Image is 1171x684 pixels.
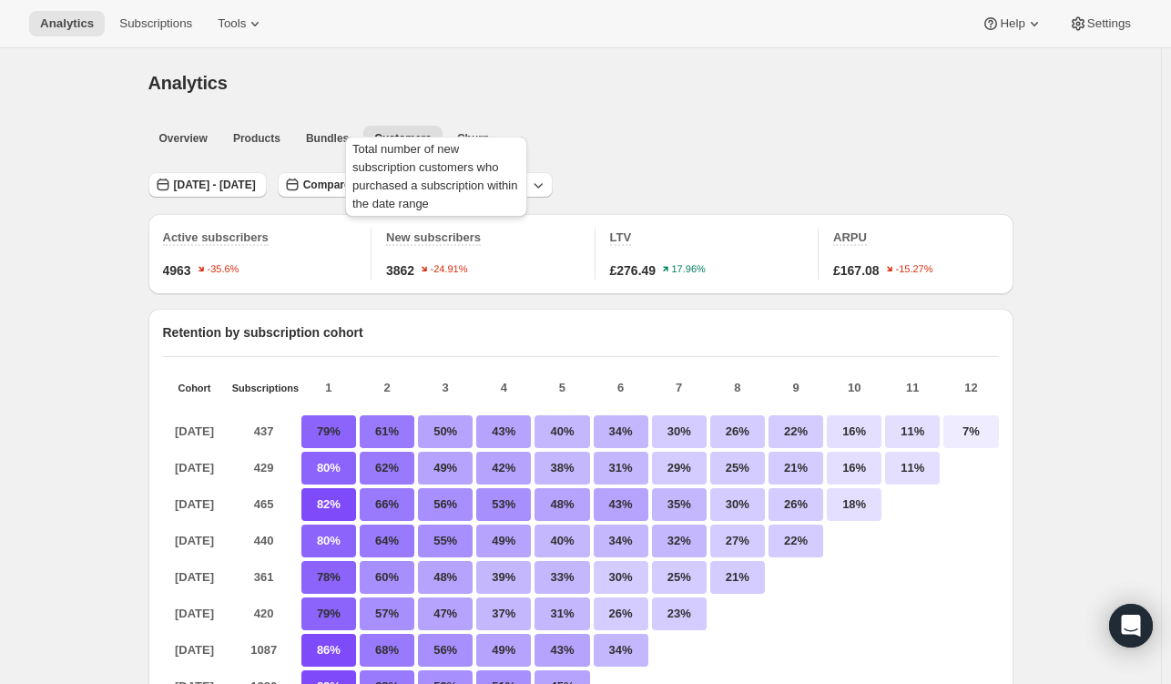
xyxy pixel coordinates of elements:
span: Settings [1087,16,1131,31]
p: 429 [232,452,296,485]
p: 7% [943,415,998,448]
p: 49% [476,634,531,667]
p: 42% [476,452,531,485]
p: 31% [535,597,589,630]
p: 61% [360,415,414,448]
button: Subscriptions [108,11,203,36]
p: 48% [418,561,473,594]
button: Settings [1058,11,1142,36]
span: LTV [610,230,632,244]
p: 16% [827,415,881,448]
p: 80% [301,525,356,557]
p: 32% [652,525,707,557]
span: Compare to: [DATE] - [DATE] [303,178,453,192]
p: 23% [652,597,707,630]
span: Tools [218,16,246,31]
span: Analytics [148,73,228,93]
text: 17.96% [672,264,707,275]
button: Tools [207,11,275,36]
p: 11% [885,415,940,448]
p: 50% [418,415,473,448]
p: 30% [710,488,765,521]
p: 18% [827,488,881,521]
p: [DATE] [163,597,227,630]
p: 361 [232,561,296,594]
span: Bundles [306,131,349,146]
text: -35.6% [207,264,239,275]
p: 56% [418,634,473,667]
p: 7 [652,379,707,397]
p: 27% [710,525,765,557]
button: [DATE] - [DATE] [148,172,267,198]
p: 30% [594,561,648,594]
p: 53% [476,488,531,521]
span: New subscribers [386,230,481,244]
p: 82% [301,488,356,521]
p: 9 [769,379,823,397]
span: 3862 [386,261,414,280]
p: 3 [418,379,473,397]
p: 26% [594,597,648,630]
button: Analytics [29,11,105,36]
p: 86% [301,634,356,667]
p: 37% [476,597,531,630]
div: Open Intercom Messenger [1109,604,1153,648]
p: 6 [594,379,648,397]
p: 47% [418,597,473,630]
text: -24.91% [431,264,468,275]
p: 29% [652,452,707,485]
p: 55% [418,525,473,557]
span: Customers [374,131,432,146]
text: -15.27% [895,264,932,275]
p: 79% [301,597,356,630]
p: 49% [418,452,473,485]
p: 25% [710,452,765,485]
span: Help [1000,16,1024,31]
p: 30% [652,415,707,448]
span: £276.49 [610,261,657,280]
p: 66% [360,488,414,521]
p: 465 [232,488,296,521]
p: 26% [769,488,823,521]
p: 60% [360,561,414,594]
span: Analytics [40,16,94,31]
p: Subscriptions [232,383,296,393]
p: 22% [769,525,823,557]
p: 80% [301,452,356,485]
p: 38% [535,452,589,485]
p: 49% [476,525,531,557]
span: Products [233,131,280,146]
p: [DATE] [163,525,227,557]
p: 21% [769,452,823,485]
span: [DATE] - [DATE] [174,178,256,192]
p: [DATE] [163,415,227,448]
p: 25% [652,561,707,594]
p: 35% [652,488,707,521]
p: 40% [535,415,589,448]
span: Subscriptions [119,16,192,31]
p: [DATE] [163,634,227,667]
p: Retention by subscription cohort [163,323,999,342]
p: 31% [594,452,648,485]
span: Churn [457,131,489,146]
p: 33% [535,561,589,594]
p: 43% [476,415,531,448]
p: 16% [827,452,881,485]
p: 64% [360,525,414,557]
p: 1087 [232,634,296,667]
p: 79% [301,415,356,448]
p: 4 [476,379,531,397]
button: Help [971,11,1054,36]
p: 5 [535,379,589,397]
p: 57% [360,597,414,630]
p: 78% [301,561,356,594]
p: 43% [535,634,589,667]
span: £167.08 [833,261,880,280]
p: 440 [232,525,296,557]
p: 39% [476,561,531,594]
p: 62% [360,452,414,485]
p: 11% [885,452,940,485]
p: [DATE] [163,561,227,594]
p: [DATE] [163,488,227,521]
p: 2 [360,379,414,397]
